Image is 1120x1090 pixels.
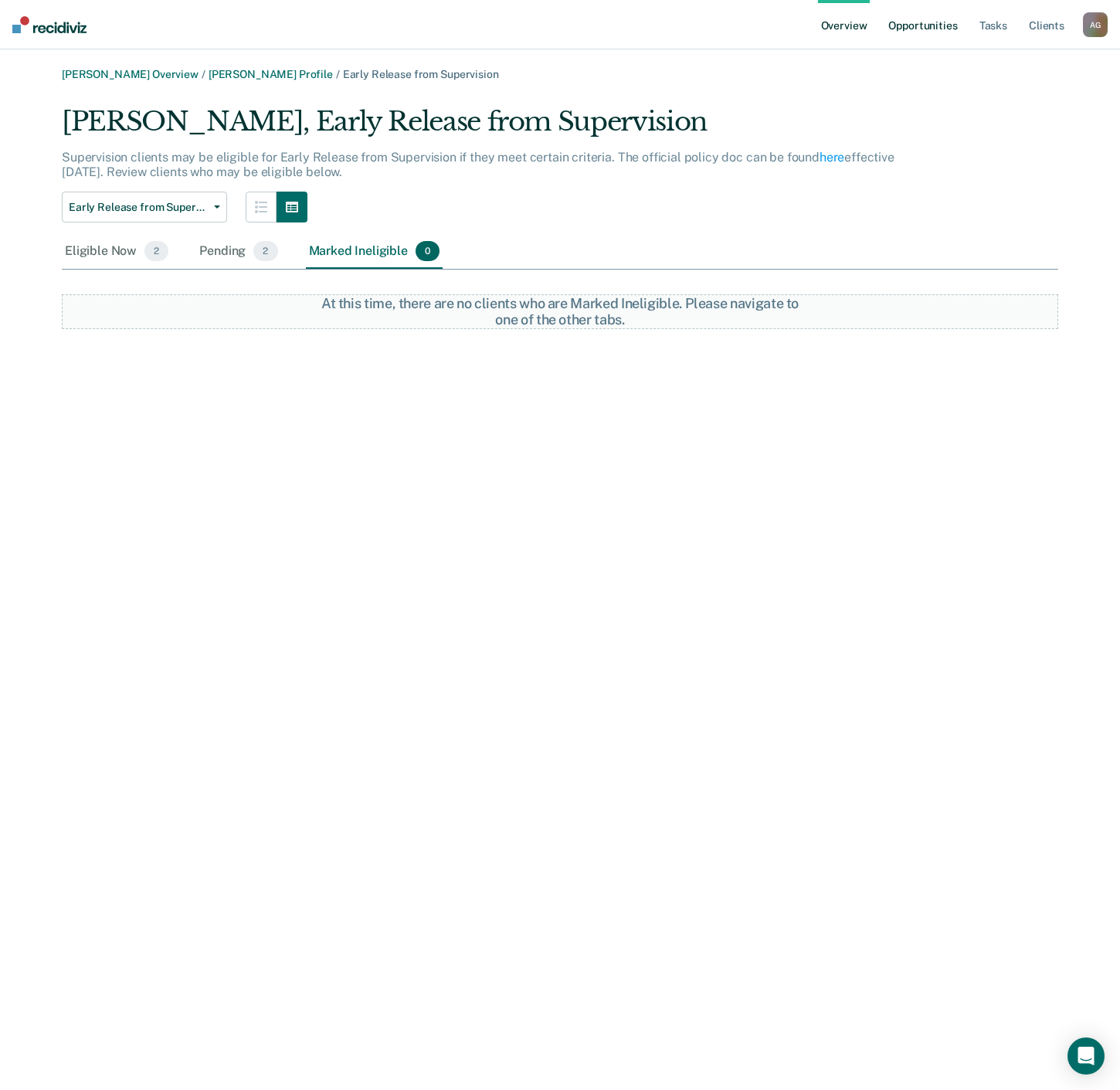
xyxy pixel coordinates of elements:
div: [PERSON_NAME], Early Release from Supervision [62,106,902,150]
span: 2 [253,241,277,261]
span: / [333,68,343,80]
a: here [820,150,844,165]
button: Early Release from Supervision [62,192,227,222]
p: Supervision clients may be eligible for Early Release from Supervision if they meet certain crite... [62,150,894,179]
img: Recidiviz [12,16,87,33]
span: Early Release from Supervision [343,68,499,80]
div: Open Intercom Messenger [1067,1037,1105,1075]
button: AG [1083,12,1108,37]
span: / [199,68,209,80]
div: Eligible Now2 [62,235,171,269]
a: [PERSON_NAME] Overview [62,68,199,80]
div: At this time, there are no clients who are Marked Ineligible. Please navigate to one of the other... [311,295,809,328]
a: [PERSON_NAME] Profile [209,68,333,80]
span: 2 [144,241,168,261]
span: Early Release from Supervision [69,201,208,214]
div: Pending2 [196,235,280,269]
span: 0 [416,241,440,261]
div: A G [1083,12,1108,37]
div: Marked Ineligible0 [306,235,443,269]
